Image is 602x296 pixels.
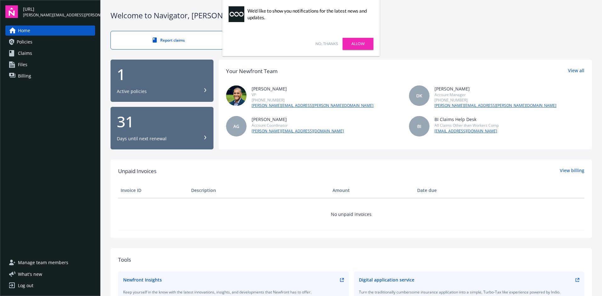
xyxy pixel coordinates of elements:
[568,67,584,75] a: View all
[123,276,162,283] div: Newfront Insights
[434,92,556,97] div: Account Manager
[252,128,344,134] a: [PERSON_NAME][EMAIL_ADDRESS][DOMAIN_NAME]
[18,48,32,58] span: Claims
[252,123,344,128] div: Account Coordinator
[23,12,95,18] span: [PERSON_NAME][EMAIL_ADDRESS][PERSON_NAME]
[111,107,213,149] button: 31Days until next renewal
[118,167,156,175] span: Unpaid Invoices
[5,60,95,70] a: Files
[118,183,189,198] th: Invoice ID
[117,114,207,129] div: 31
[226,67,278,75] div: Your Newfront Team
[247,8,370,21] div: We'd like to show you notifications for the latest news and updates.
[5,37,95,47] a: Policies
[415,183,485,198] th: Date due
[111,10,592,21] div: Welcome to Navigator , [PERSON_NAME]
[330,183,415,198] th: Amount
[417,123,421,130] span: BI
[359,289,580,295] div: Turn the traditionally cumbersome insurance application into a simple, Turbo-Tax like experience ...
[117,136,167,142] div: Days until next renewal
[5,48,95,58] a: Claims
[233,123,239,130] span: AG
[5,26,95,36] a: Home
[434,128,499,134] a: [EMAIL_ADDRESS][DOMAIN_NAME]
[416,92,422,99] span: DK
[18,271,42,277] span: What ' s new
[23,5,95,18] button: [URL][PERSON_NAME][EMAIL_ADDRESS][PERSON_NAME]
[434,103,556,108] a: [PERSON_NAME][EMAIL_ADDRESS][PERSON_NAME][DOMAIN_NAME]
[118,256,584,264] div: Tools
[123,38,214,43] div: Report claims
[5,271,52,277] button: What's new
[434,116,499,123] div: BI Claims Help Desk
[123,289,344,295] div: Keep yourself in the know with the latest innovations, insights, and developments that Newfront h...
[5,71,95,81] a: Billing
[434,85,556,92] div: [PERSON_NAME]
[434,123,499,128] div: All Claims Other than Workers Comp
[18,26,30,36] span: Home
[252,116,344,123] div: [PERSON_NAME]
[315,41,338,47] a: No, thanks
[18,258,68,268] span: Manage team members
[117,88,147,95] div: Active policies
[111,31,227,49] a: Report claims
[434,97,556,103] div: [PHONE_NUMBER]
[111,60,213,102] button: 1Active policies
[343,38,373,50] a: Allow
[117,67,207,82] div: 1
[5,5,18,18] img: navigator-logo.svg
[189,183,330,198] th: Description
[560,167,584,175] a: View billing
[17,37,32,47] span: Policies
[5,258,95,268] a: Manage team members
[252,97,373,103] div: [PHONE_NUMBER]
[118,198,584,230] td: No unpaid invoices
[252,103,373,108] a: [PERSON_NAME][EMAIL_ADDRESS][PERSON_NAME][DOMAIN_NAME]
[226,85,247,106] img: photo
[23,6,95,12] span: [URL]
[18,281,33,291] div: Log out
[359,276,414,283] div: Digital application service
[252,92,373,97] div: VP
[18,71,31,81] span: Billing
[18,60,27,70] span: Files
[252,85,373,92] div: [PERSON_NAME]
